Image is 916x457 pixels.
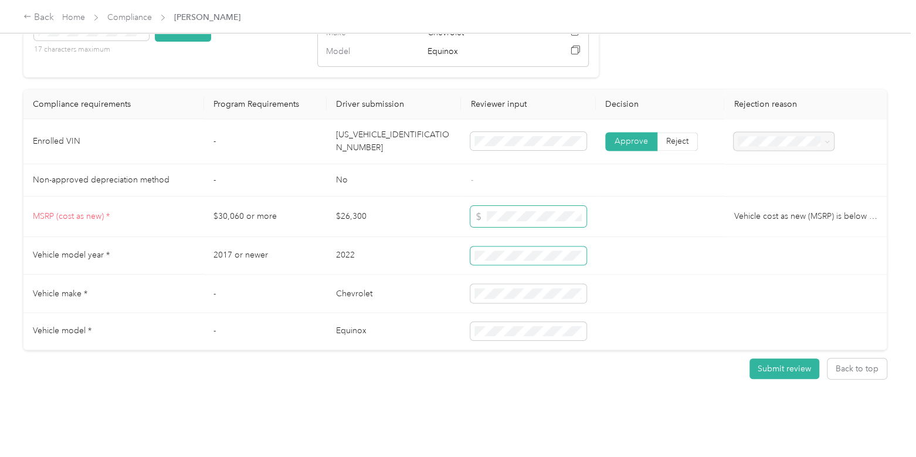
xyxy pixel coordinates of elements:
a: Compliance [107,12,152,22]
td: Vehicle model * [23,313,204,351]
th: Decision [596,90,724,119]
td: $30,060 or more [204,197,327,237]
td: - [204,119,327,164]
p: 17 characters maximum [34,45,149,55]
span: Reject [666,136,688,146]
td: Vehicle make * [23,275,204,313]
div: Back [23,11,54,25]
span: Vehicle make * [33,288,87,298]
span: - [470,175,473,185]
a: Home [62,12,85,22]
td: 2022 [327,237,462,275]
th: Driver submission [327,90,462,119]
span: Vehicle model * [33,326,91,336]
span: Vehicle model year * [33,250,110,260]
th: Reviewer input [461,90,596,119]
td: Non-approved depreciation method [23,164,204,197]
td: Vehicle model year * [23,237,204,275]
span: Non-approved depreciation method [33,175,169,185]
span: Model [326,45,375,58]
button: Back to top [827,358,887,379]
th: Rejection reason [724,90,887,119]
td: - [204,275,327,313]
span: MSRP (cost as new) * [33,211,110,221]
td: Enrolled VIN [23,119,204,164]
td: Equinox [327,313,462,351]
span: Equinox [428,45,529,58]
td: $26,300 [327,197,462,237]
span: Approve [615,136,648,146]
iframe: Everlance-gr Chat Button Frame [850,391,916,457]
td: - [204,313,327,351]
td: Chevrolet [327,275,462,313]
th: Compliance requirements [23,90,204,119]
th: Program Requirements [204,90,327,119]
td: - [204,164,327,197]
span: Enrolled VIN [33,136,80,146]
td: [US_VEHICLE_IDENTIFICATION_NUMBER] [327,119,462,164]
td: 2017 or newer [204,237,327,275]
span: [PERSON_NAME] [174,11,240,23]
td: No [327,164,462,197]
p: Vehicle cost as new (MSRP) is below the minimum value requirement [734,210,877,223]
button: Submit review [749,358,819,379]
td: MSRP (cost as new) * [23,197,204,237]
